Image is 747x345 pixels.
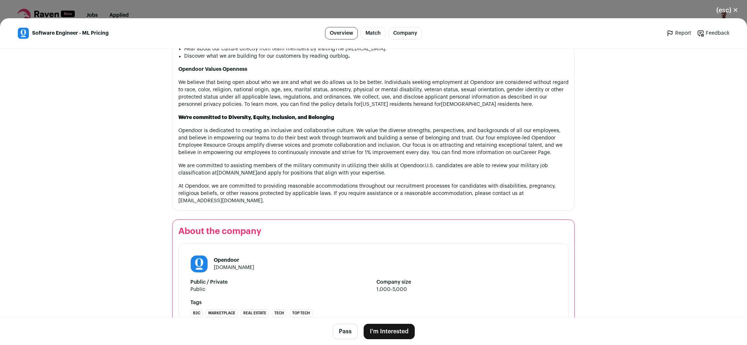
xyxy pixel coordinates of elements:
p: We believe that being open about who we are and what we do allows us to be better. Individuals se... [178,79,569,108]
img: 4829328493569fea8836fd72c377837ff91582af6e8e62408d6d46e5ca090eeb.jpg [18,28,29,39]
a: log. [341,54,350,59]
h3: Opendoor Values Openness [178,66,569,73]
strong: . [348,54,350,59]
a: Feedback [697,30,729,37]
a: [DOMAIN_NAME] [217,170,257,176]
li: Tech [272,309,287,317]
li: Marketplace [206,309,238,317]
li: Hear about our culture directly from team members by visiting . [184,45,569,53]
span: Software Engineer - ML Pricing [32,30,109,37]
a: b [337,54,341,59]
li: Discover what we are building for our customers by reading our [184,53,569,60]
a: [US_STATE] residents here [361,102,424,107]
strong: Tags [190,299,557,306]
a: Report [666,30,691,37]
li: B2C [190,309,203,317]
p: We are committed to assisting members of the military community in utilizing their skills at Open... [178,162,569,177]
button: Pass [333,324,358,339]
strong: Company size [376,279,557,286]
h2: About the company [178,226,569,237]
li: Real Estate [241,309,269,317]
a: [DOMAIN_NAME] [214,265,254,270]
button: Close modal [708,2,747,18]
img: 4829328493569fea8836fd72c377837ff91582af6e8e62408d6d46e5ca090eeb.jpg [191,256,208,272]
a: Career Page. [520,150,551,155]
strong: Public / Private [190,279,371,286]
a: Company [388,27,422,39]
a: Match [361,27,386,39]
p: At Opendoor, we are committed to providing reasonable accommodations throughout our recruitment p... [178,183,569,204]
a: [DEMOGRAPHIC_DATA] residents here [441,102,532,107]
a: The [MEDICAL_DATA] [335,46,385,51]
span: 1,000-5,000 [376,286,557,293]
span: Public [190,286,371,293]
a: Overview [325,27,358,39]
button: I'm Interested [364,324,415,339]
li: Top Tech [290,309,313,317]
strong: We’re committed to Diversity, Equity, Inclusion, and Belonging [178,115,334,120]
p: Opendoor is dedicated to creating an inclusive and collaborative culture. We value the diverse st... [178,127,569,156]
h1: Opendoor [214,257,254,264]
